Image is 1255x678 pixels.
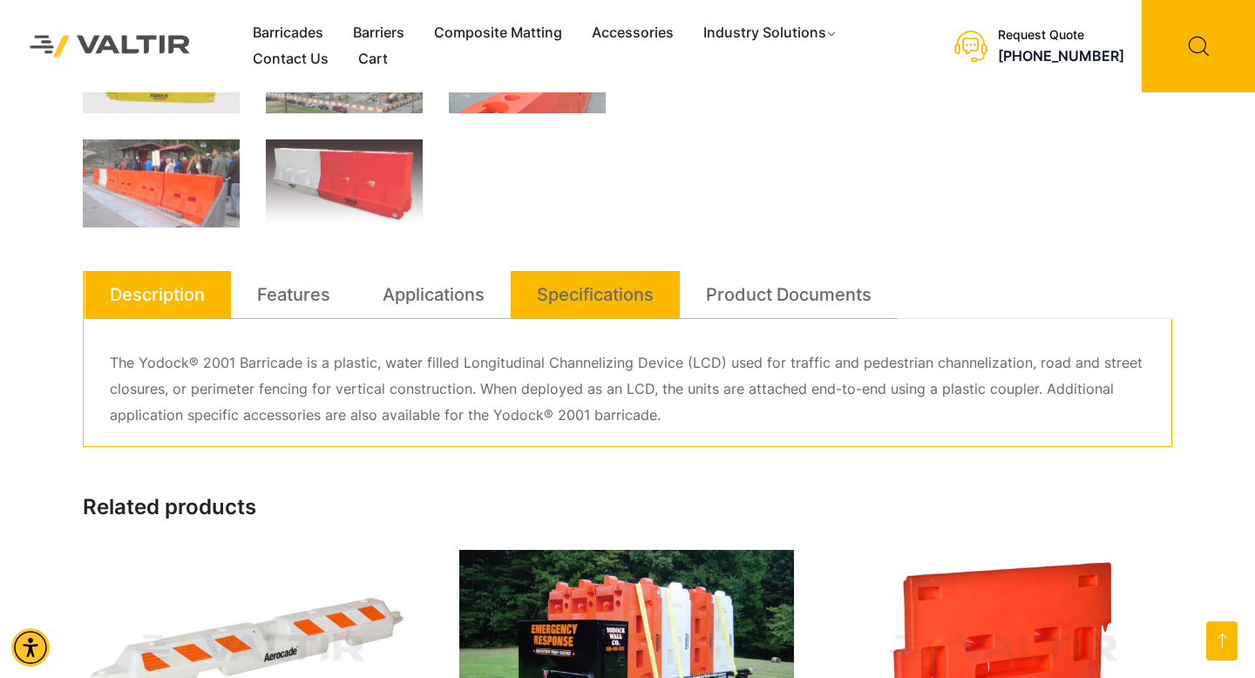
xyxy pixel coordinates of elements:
a: Composite Matting [419,20,577,46]
a: Specifications [537,271,654,318]
img: Valtir Rentals [13,18,207,73]
img: A crowd gathers near orange barricades in front of an information booth, with a mountainous backd... [83,139,240,227]
a: Applications [383,271,485,318]
a: Contact Us [238,46,343,72]
a: Barriers [338,20,419,46]
h2: Related products [83,495,1172,520]
a: Description [110,271,205,318]
a: Open this option [1206,621,1238,661]
a: call (888) 496-3625 [998,47,1124,64]
a: Accessories [577,20,689,46]
div: Request Quote [998,28,1124,43]
a: Product Documents [706,271,872,318]
img: Two traffic barriers, one white and one orange, with a logo, designed for road safety and separat... [266,139,423,227]
a: Features [257,271,330,318]
div: Accessibility Menu [11,628,50,667]
a: Cart [343,46,403,72]
a: Industry Solutions [689,20,853,46]
p: The Yodock® 2001 Barricade is a plastic, water filled Longitudinal Channelizing Device (LCD) used... [110,350,1145,429]
a: Barricades [238,20,338,46]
